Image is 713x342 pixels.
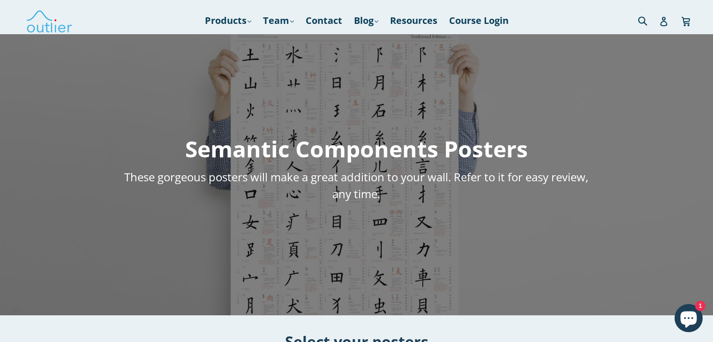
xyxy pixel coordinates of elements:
[672,304,705,335] inbox-online-store-chat: Shopify online store chat
[444,12,513,29] a: Course Login
[26,7,73,34] img: Outlier Linguistics
[258,12,299,29] a: Team
[349,12,383,29] a: Blog
[636,11,661,30] input: Search
[200,12,256,29] a: Products
[301,12,347,29] a: Contact
[124,169,590,202] h5: These gorgeous posters will make a great addition to your wall. Refer to it for easy review, any ...
[385,12,442,29] a: Resources
[124,134,590,164] h1: Semantic Components Posters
